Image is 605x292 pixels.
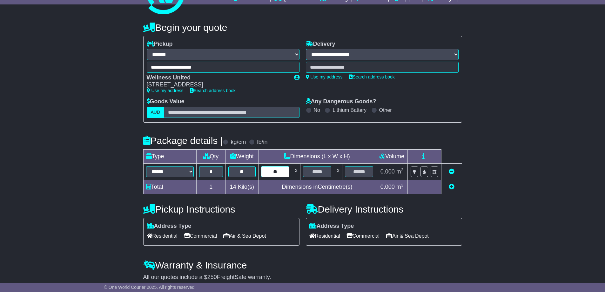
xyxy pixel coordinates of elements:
h4: Package details | [143,135,223,146]
a: Remove this item [449,168,454,175]
td: Dimensions (L x W x H) [258,149,376,163]
h4: Warranty & Insurance [143,260,462,270]
a: Search address book [349,74,395,79]
span: 0.000 [380,168,395,175]
label: Any Dangerous Goods? [306,98,376,105]
span: 0.000 [380,184,395,190]
span: Air & Sea Depot [223,231,266,241]
label: Goods Value [147,98,185,105]
span: Commercial [184,231,217,241]
label: No [314,107,320,113]
a: Use my address [306,74,343,79]
h4: Begin your quote [143,22,462,33]
span: 250 [207,274,217,280]
td: Qty [196,149,226,163]
label: Delivery [306,41,335,48]
a: Add new item [449,184,454,190]
td: x [292,163,300,180]
label: kg/cm [231,139,246,146]
span: Commercial [346,231,380,241]
td: Volume [376,149,408,163]
td: Type [143,149,196,163]
span: © One World Courier 2025. All rights reserved. [104,285,196,290]
td: Total [143,180,196,194]
div: All our quotes include a $ FreightSafe warranty. [143,274,462,281]
label: Address Type [147,223,192,230]
td: Kilo(s) [226,180,259,194]
span: 14 [230,184,236,190]
td: Dimensions in Centimetre(s) [258,180,376,194]
h4: Pickup Instructions [143,204,299,214]
label: Pickup [147,41,173,48]
td: Weight [226,149,259,163]
label: Address Type [309,223,354,230]
a: Use my address [147,88,184,93]
label: AUD [147,107,165,118]
span: m [396,168,404,175]
label: Other [379,107,392,113]
label: Lithium Battery [333,107,366,113]
label: lb/in [257,139,267,146]
td: x [334,163,342,180]
span: Residential [309,231,340,241]
div: Wellness United [147,74,288,81]
a: Search address book [190,88,236,93]
h4: Delivery Instructions [306,204,462,214]
sup: 3 [401,167,404,172]
div: [STREET_ADDRESS] [147,81,288,88]
td: 1 [196,180,226,194]
sup: 3 [401,183,404,187]
span: m [396,184,404,190]
span: Residential [147,231,178,241]
span: Air & Sea Depot [386,231,429,241]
